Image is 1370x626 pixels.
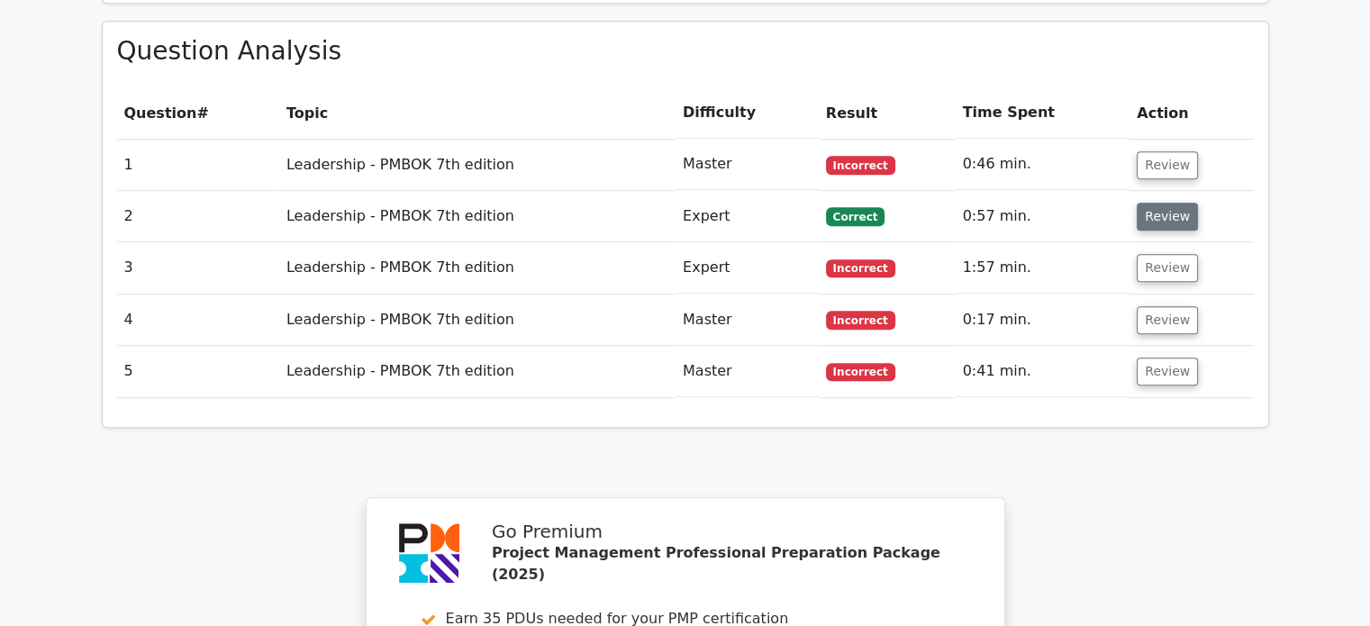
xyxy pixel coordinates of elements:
[279,346,676,397] td: Leadership - PMBOK 7th edition
[117,295,279,346] td: 4
[1137,151,1198,179] button: Review
[956,242,1130,294] td: 1:57 min.
[676,295,819,346] td: Master
[279,242,676,294] td: Leadership - PMBOK 7th edition
[279,87,676,139] th: Topic
[117,346,279,397] td: 5
[826,156,895,174] span: Incorrect
[279,295,676,346] td: Leadership - PMBOK 7th edition
[676,139,819,190] td: Master
[819,87,956,139] th: Result
[117,139,279,190] td: 1
[1137,254,1198,282] button: Review
[124,104,197,122] span: Question
[1137,306,1198,334] button: Review
[956,346,1130,397] td: 0:41 min.
[956,139,1130,190] td: 0:46 min.
[676,191,819,242] td: Expert
[956,191,1130,242] td: 0:57 min.
[279,139,676,190] td: Leadership - PMBOK 7th edition
[279,191,676,242] td: Leadership - PMBOK 7th edition
[956,295,1130,346] td: 0:17 min.
[117,242,279,294] td: 3
[1130,87,1253,139] th: Action
[826,259,895,277] span: Incorrect
[676,346,819,397] td: Master
[117,87,279,139] th: #
[117,191,279,242] td: 2
[117,36,1254,67] h3: Question Analysis
[1137,358,1198,386] button: Review
[1137,203,1198,231] button: Review
[676,242,819,294] td: Expert
[956,87,1130,139] th: Time Spent
[826,207,885,225] span: Correct
[826,311,895,329] span: Incorrect
[676,87,819,139] th: Difficulty
[826,363,895,381] span: Incorrect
